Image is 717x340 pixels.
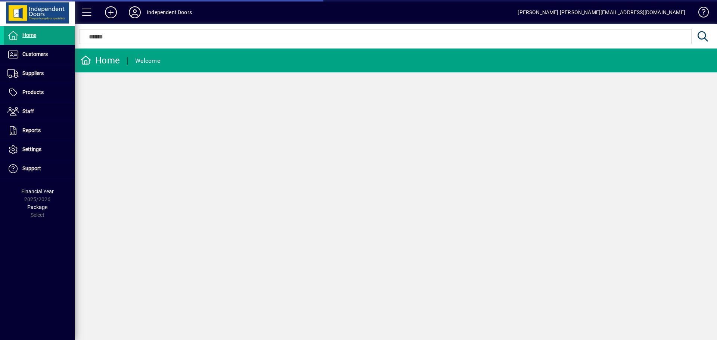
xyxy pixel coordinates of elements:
[4,83,75,102] a: Products
[22,89,44,95] span: Products
[22,51,48,57] span: Customers
[4,121,75,140] a: Reports
[693,1,708,26] a: Knowledge Base
[4,45,75,64] a: Customers
[22,108,34,114] span: Staff
[135,55,160,67] div: Welcome
[147,6,192,18] div: Independent Doors
[21,188,54,194] span: Financial Year
[99,6,123,19] button: Add
[518,6,685,18] div: [PERSON_NAME] [PERSON_NAME][EMAIL_ADDRESS][DOMAIN_NAME]
[4,159,75,178] a: Support
[4,140,75,159] a: Settings
[22,70,44,76] span: Suppliers
[22,146,41,152] span: Settings
[123,6,147,19] button: Profile
[4,102,75,121] a: Staff
[4,64,75,83] a: Suppliers
[22,165,41,171] span: Support
[80,54,120,66] div: Home
[27,204,47,210] span: Package
[22,127,41,133] span: Reports
[22,32,36,38] span: Home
